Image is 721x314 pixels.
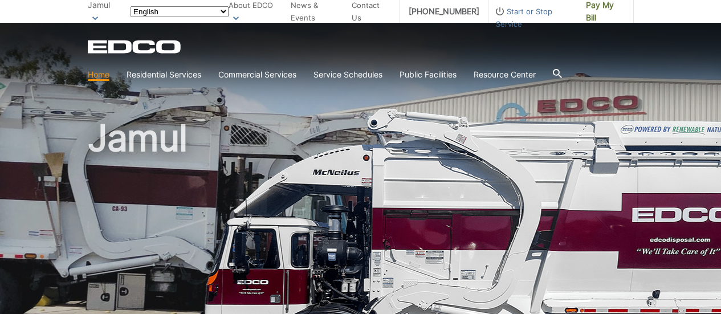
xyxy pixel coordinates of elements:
[88,40,182,54] a: EDCD logo. Return to the homepage.
[400,68,457,81] a: Public Facilities
[88,68,109,81] a: Home
[131,6,229,17] select: Select a language
[218,68,296,81] a: Commercial Services
[474,68,536,81] a: Resource Center
[313,68,382,81] a: Service Schedules
[127,68,201,81] a: Residential Services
